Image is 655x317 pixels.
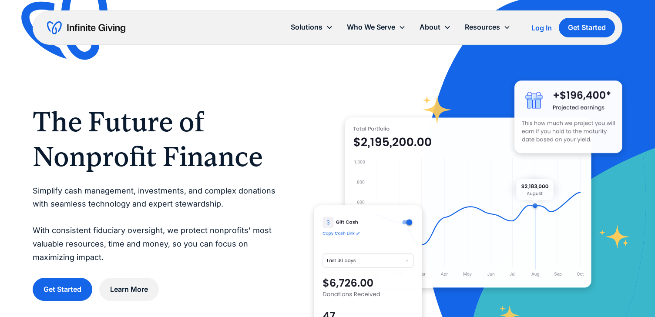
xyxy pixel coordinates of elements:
[340,18,413,37] div: Who We Serve
[420,21,440,33] div: About
[531,24,552,31] div: Log In
[347,21,395,33] div: Who We Serve
[465,21,500,33] div: Resources
[33,184,279,264] p: Simplify cash management, investments, and complex donations with seamless technology and expert ...
[345,117,591,287] img: nonprofit donation platform
[413,18,458,37] div: About
[47,21,125,35] a: home
[33,278,92,301] a: Get Started
[291,21,322,33] div: Solutions
[458,18,517,37] div: Resources
[599,225,630,249] img: fundraising star
[531,23,552,33] a: Log In
[99,278,159,301] a: Learn More
[33,104,279,174] h1: The Future of Nonprofit Finance
[284,18,340,37] div: Solutions
[559,18,615,37] a: Get Started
